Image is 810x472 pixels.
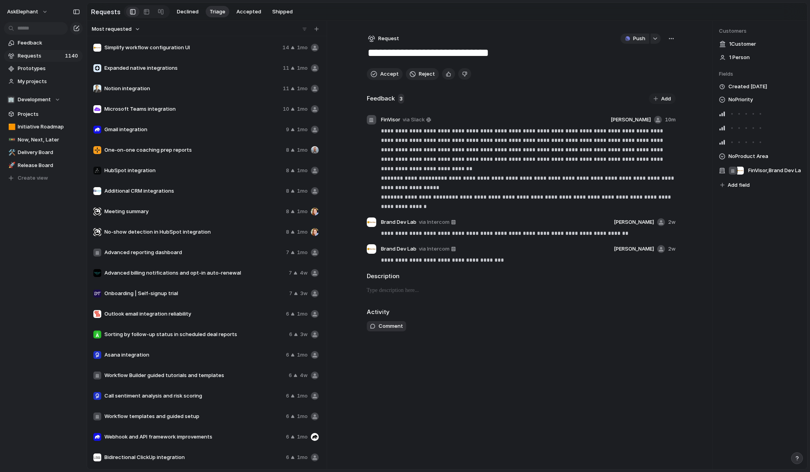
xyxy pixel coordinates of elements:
div: 🚀Release Board [4,160,83,171]
span: Asana integration [104,351,283,359]
span: Add field [728,181,750,189]
span: Comment [379,322,403,330]
span: [PERSON_NAME] [611,116,651,124]
span: 1mo [297,44,308,52]
span: Customers [719,27,801,35]
a: 🟧Initiative Roadmap [4,121,83,133]
span: Prototypes [18,65,80,72]
span: 1mo [297,392,308,400]
span: 1mo [297,351,308,359]
span: 1mo [297,310,308,318]
span: Notion integration [104,85,280,93]
span: Meeting summary [104,208,283,216]
span: My projects [18,78,80,85]
span: 1 Customer [729,40,756,48]
button: Request [367,33,400,44]
button: Accept [367,68,403,80]
div: 🟧 [8,123,14,132]
span: 1mo [297,105,308,113]
span: Delivery Board [18,149,80,156]
button: 🏢Development [4,94,83,106]
div: 🚥 [8,135,14,144]
span: Most requested [92,25,132,33]
span: 6 [289,372,292,379]
span: 11 [283,64,289,72]
span: 6 [286,310,289,318]
button: 🟧 [7,123,15,131]
span: 8 [286,208,289,216]
span: Push [633,35,645,43]
span: Accept [380,70,399,78]
span: Expanded native integrations [104,64,280,72]
button: Reject [406,68,439,80]
a: Projects [4,108,83,120]
span: 1mo [297,249,308,256]
a: My projects [4,76,83,87]
span: Brand Dev Lab [381,245,416,253]
span: HubSpot integration [104,167,283,175]
span: via Intercom [419,218,450,226]
span: Create view [18,174,48,182]
span: Request [378,35,399,43]
button: Add [649,93,676,104]
span: AskElephant [7,8,38,16]
span: 1mo [297,167,308,175]
h2: Feedback [367,94,395,103]
span: 7 [289,269,292,277]
button: AskElephant [4,6,52,18]
span: Now, Next, Later [18,136,80,144]
button: 🚥 [7,136,15,144]
div: 🏢 [7,96,15,104]
span: Brand Dev Lab [381,218,416,226]
a: 🚥Now, Next, Later [4,134,83,146]
button: Add field [719,180,751,190]
span: Simplify workflow configuration UI [104,44,279,52]
button: 🛠️ [7,149,15,156]
span: Feedback [18,39,80,47]
span: 1mo [297,126,308,134]
span: 7 [289,290,292,297]
span: [PERSON_NAME] [614,218,654,226]
span: FinVisor [381,116,400,124]
span: 1 Person [729,54,750,61]
span: 3w [300,290,308,297]
h2: Description [367,272,676,281]
span: [PERSON_NAME] [614,245,654,253]
span: Outlook email integration reliability [104,310,283,318]
span: 2w [668,245,676,253]
span: Advanced billing notifications and opt-in auto-renewal [104,269,286,277]
span: 6 [286,453,289,461]
span: Initiative Roadmap [18,123,80,131]
span: Requests [18,52,63,60]
span: Microsoft Teams integration [104,105,280,113]
a: via Intercom [417,217,457,227]
span: 6 [286,351,289,359]
span: Shipped [272,8,293,16]
span: Created [DATE] [728,83,767,91]
span: Additional CRM integrations [104,187,283,195]
a: Requests1140 [4,50,83,62]
button: Shipped [268,6,297,18]
button: Most requested [91,24,141,34]
span: No-show detection in HubSpot integration [104,228,283,236]
span: No Priority [728,95,753,104]
span: 8 [286,187,289,195]
span: Sorting by follow-up status in scheduled deal reports [104,331,286,338]
h2: Activity [367,308,390,317]
a: 🛠️Delivery Board [4,147,83,158]
span: 1mo [297,64,308,72]
span: Onboarding | Self-signup trial [104,290,286,297]
button: Push [621,33,649,44]
span: Fields [719,70,801,78]
button: Comment [367,321,406,331]
span: 4w [300,372,308,379]
span: Call sentiment analysis and risk scoring [104,392,283,400]
span: Declined [177,8,199,16]
a: via Slack [401,115,433,125]
a: Feedback [4,37,83,49]
span: 1mo [297,433,308,441]
span: No Product Area [728,152,768,161]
